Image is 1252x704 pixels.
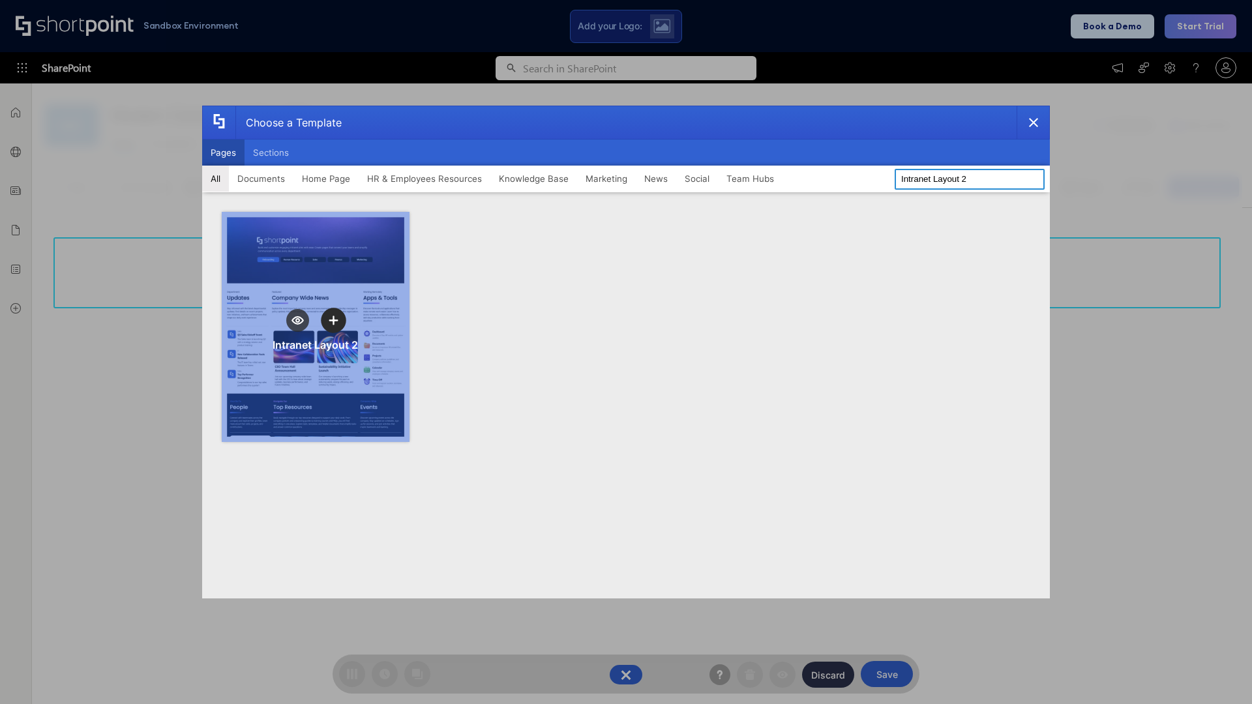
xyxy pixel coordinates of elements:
div: Intranet Layout 2 [273,338,358,351]
button: Knowledge Base [490,166,577,192]
button: Social [676,166,718,192]
input: Search [895,169,1045,190]
div: template selector [202,106,1050,598]
button: Team Hubs [718,166,782,192]
button: Pages [202,139,245,166]
button: Documents [229,166,293,192]
div: Choose a Template [235,106,342,139]
iframe: Chat Widget [1187,641,1252,704]
button: Sections [245,139,297,166]
button: Home Page [293,166,359,192]
button: All [202,166,229,192]
button: Marketing [577,166,636,192]
button: News [636,166,676,192]
button: HR & Employees Resources [359,166,490,192]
